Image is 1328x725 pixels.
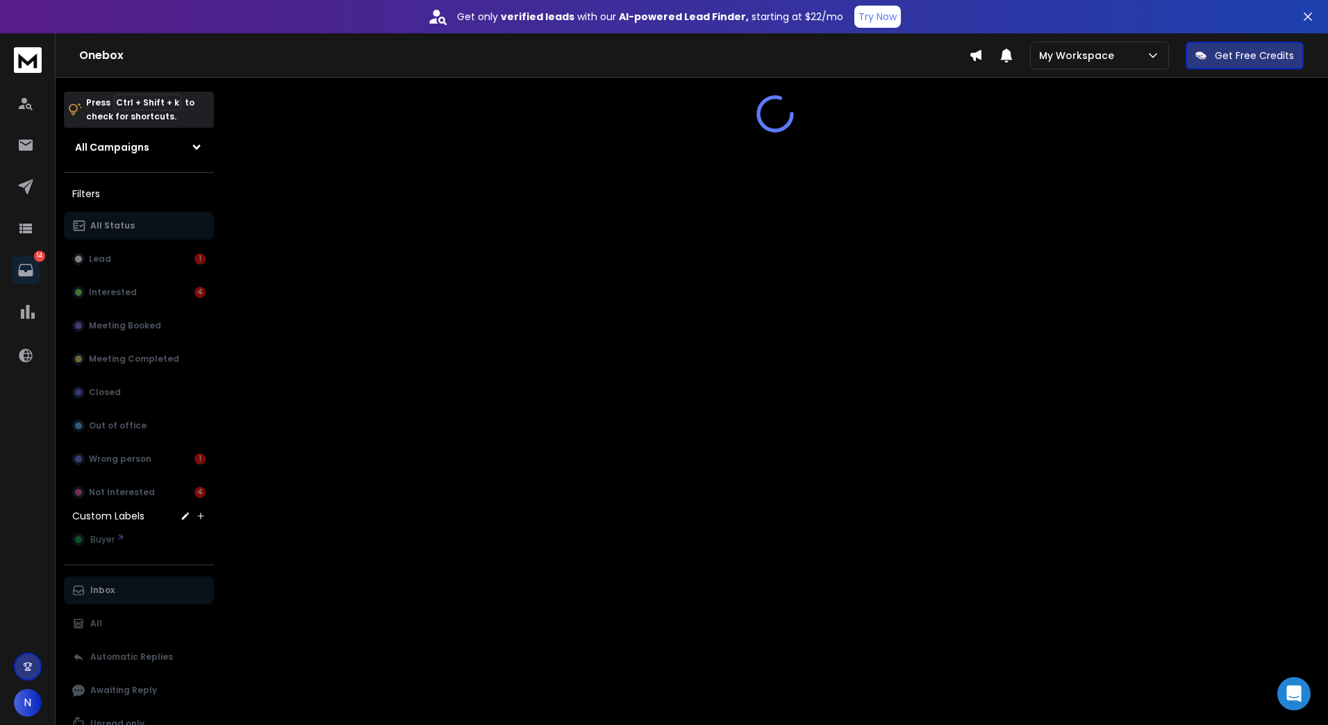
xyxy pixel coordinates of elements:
button: N [14,689,42,717]
p: Get only with our starting at $22/mo [457,10,843,24]
h3: Filters [64,184,214,203]
button: Get Free Credits [1186,42,1304,69]
p: 14 [34,251,45,262]
span: Ctrl + Shift + k [114,94,181,110]
a: 14 [12,256,40,284]
p: Press to check for shortcuts. [86,96,194,124]
h1: All Campaigns [75,140,149,154]
div: Open Intercom Messenger [1277,677,1311,710]
strong: verified leads [501,10,574,24]
button: All Campaigns [64,133,214,161]
p: My Workspace [1039,49,1120,62]
img: logo [14,47,42,73]
button: Try Now [854,6,901,28]
h1: Onebox [79,47,969,64]
p: Try Now [858,10,897,24]
h3: Custom Labels [72,509,144,523]
p: Get Free Credits [1215,49,1294,62]
strong: AI-powered Lead Finder, [619,10,749,24]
